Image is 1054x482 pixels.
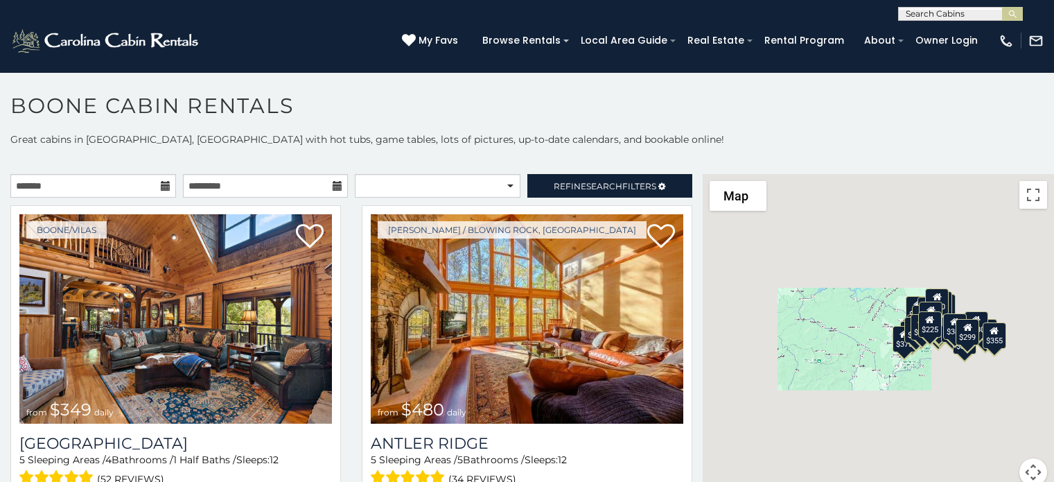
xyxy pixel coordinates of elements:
a: Owner Login [908,30,985,51]
button: Toggle fullscreen view [1019,181,1047,209]
div: $635 [906,296,929,322]
a: Real Estate [680,30,751,51]
a: Add to favorites [647,223,675,252]
span: My Favs [419,33,458,48]
span: 5 [457,454,463,466]
span: daily [94,407,114,418]
a: from $349 daily [19,214,332,424]
span: daily [447,407,466,418]
a: Antler Ridge [371,434,683,453]
a: [PERSON_NAME] / Blowing Rock, [GEOGRAPHIC_DATA] [378,221,647,239]
span: 12 [270,454,279,466]
div: $299 [956,319,979,345]
div: $225 [917,311,941,338]
div: $320 [925,289,949,315]
span: from [26,407,47,418]
span: $480 [401,399,444,420]
a: from $480 daily [371,214,683,424]
a: Rental Program [757,30,851,51]
a: RefineSearchFilters [527,174,693,198]
img: phone-regular-white.png [999,33,1014,49]
span: Map [723,189,748,203]
a: About [857,30,902,51]
div: $350 [953,328,976,354]
img: mail-regular-white.png [1028,33,1044,49]
img: 1714397585_thumbnail.jpeg [371,214,683,424]
img: 1759438208_thumbnail.jpeg [19,214,332,424]
div: $355 [982,322,1005,349]
h3: Diamond Creek Lodge [19,434,332,453]
img: White-1-2.png [10,27,202,55]
div: $930 [964,311,987,338]
div: $210 [919,302,942,328]
span: Search [586,181,622,191]
a: Boone/Vilas [26,221,107,239]
span: $349 [50,399,91,420]
div: $375 [892,326,915,352]
a: Local Area Guide [574,30,674,51]
button: Change map style [710,181,766,211]
span: 5 [371,454,376,466]
span: 4 [105,454,112,466]
span: 12 [558,454,567,466]
div: $395 [910,314,933,341]
a: Browse Rentals [475,30,568,51]
a: Add to favorites [296,223,324,252]
a: [GEOGRAPHIC_DATA] [19,434,332,453]
div: $380 [942,313,966,340]
div: $325 [904,317,928,343]
a: My Favs [402,33,462,49]
span: Refine Filters [554,181,656,191]
span: 5 [19,454,25,466]
div: $255 [929,291,952,318]
span: 1 Half Baths / [173,454,236,466]
div: $250 [932,294,956,320]
span: from [378,407,398,418]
